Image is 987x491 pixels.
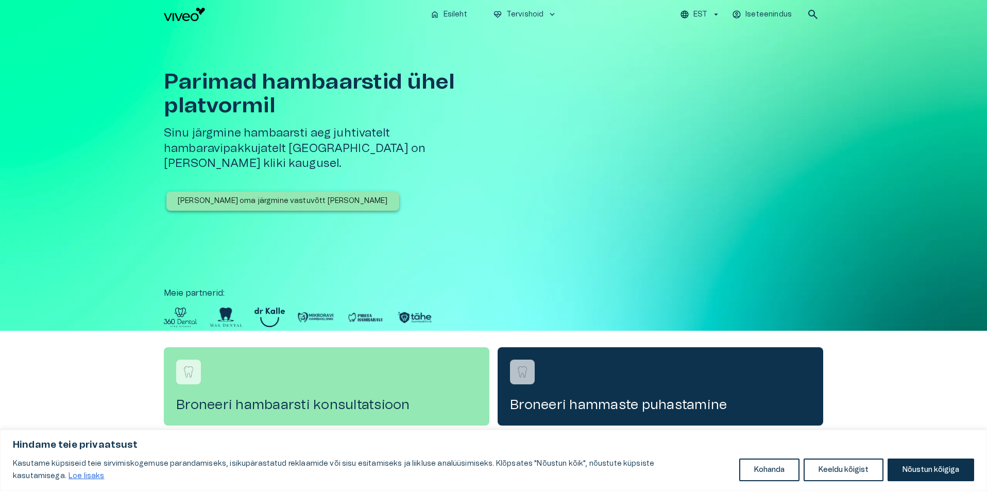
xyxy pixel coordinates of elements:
[745,9,792,20] p: Iseteenindus
[396,308,433,327] img: Partner logo
[430,10,439,19] span: home
[807,8,819,21] span: search
[254,308,285,327] img: Partner logo
[347,308,384,327] img: Partner logo
[176,397,477,413] h4: Broneeri hambaarsti konsultatsioon
[178,196,388,207] p: [PERSON_NAME] oma järgmine vastuvõtt [PERSON_NAME]
[426,7,472,22] button: homeEsileht
[498,347,823,426] a: Navigate to service booking
[489,7,561,22] button: ecg_heartTervishoidkeyboard_arrow_down
[181,364,196,380] img: Broneeri hambaarsti konsultatsioon logo
[803,4,823,25] button: open search modal
[444,9,467,20] p: Esileht
[515,364,530,380] img: Broneeri hammaste puhastamine logo
[210,308,242,327] img: Partner logo
[730,7,794,22] button: Iseteenindus
[297,308,334,327] img: Partner logo
[164,308,197,327] img: Partner logo
[164,347,489,426] a: Navigate to service booking
[13,458,731,482] p: Kasutame küpsiseid teie sirvimiskogemuse parandamiseks, isikupärastatud reklaamide või sisu esita...
[510,397,811,413] h4: Broneeri hammaste puhastamine
[888,459,974,481] button: Nõustun kõigiga
[164,70,498,117] h1: Parimad hambaarstid ühel platvormil
[506,9,544,20] p: Tervishoid
[164,126,498,171] h5: Sinu järgmine hambaarsti aeg juhtivatelt hambaravipakkujatelt [GEOGRAPHIC_DATA] on [PERSON_NAME] ...
[739,459,799,481] button: Kohanda
[678,7,722,22] button: EST
[164,8,422,21] a: Navigate to homepage
[693,9,707,20] p: EST
[13,439,974,451] p: Hindame teie privaatsust
[166,192,399,211] button: [PERSON_NAME] oma järgmine vastuvõtt [PERSON_NAME]
[164,8,205,21] img: Viveo logo
[493,10,502,19] span: ecg_heart
[164,287,823,299] p: Meie partnerid :
[548,10,557,19] span: keyboard_arrow_down
[68,472,105,480] a: Loe lisaks
[804,459,883,481] button: Keeldu kõigist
